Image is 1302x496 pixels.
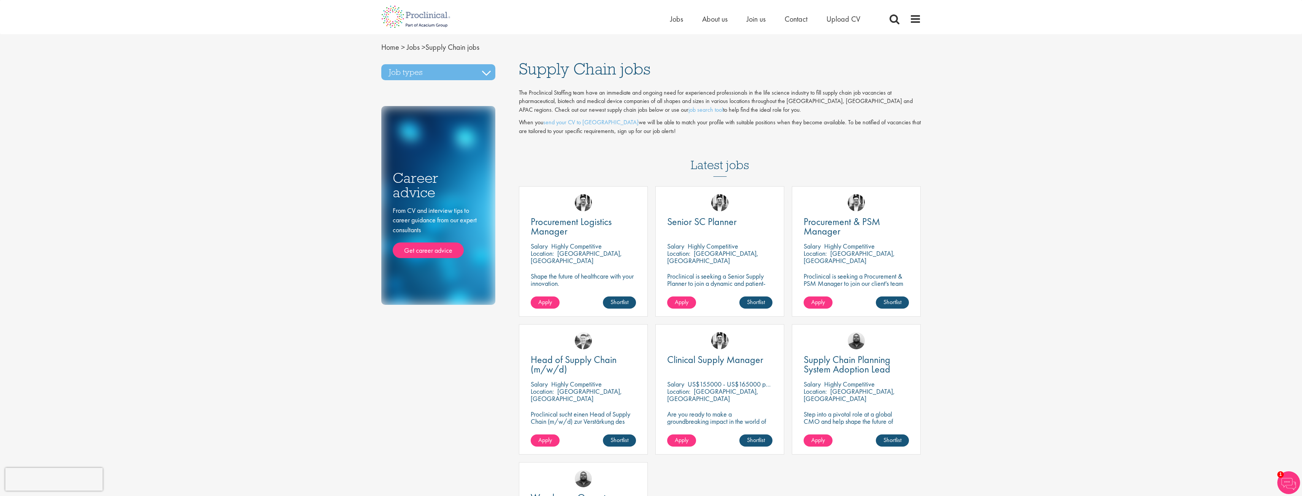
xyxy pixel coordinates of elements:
span: Salary [667,242,684,250]
p: US$155000 - US$165000 per annum [688,380,790,388]
p: Proclinical is seeking a Senior Supply Planner to join a dynamic and patient-focused team within ... [667,273,772,301]
a: breadcrumb link to Home [381,42,399,52]
span: Supply Chain Planning System Adoption Lead [804,353,890,376]
a: Jobs [670,14,683,24]
p: When you we will be able to match your profile with suitable positions when they become available... [519,118,921,136]
a: About us [702,14,728,24]
a: Procurement & PSM Manager [804,217,909,236]
a: Contact [785,14,807,24]
p: Highly Competitive [824,380,875,388]
p: Highly Competitive [688,242,738,250]
span: Apply [538,436,552,444]
p: Proclinical is seeking a Procurement & PSM Manager to join our client's team in [GEOGRAPHIC_DATA]. [804,273,909,294]
img: Ashley Bennett [575,470,592,487]
span: Supply Chain jobs [519,59,650,79]
a: Head of Supply Chain (m/w/d) [531,355,636,374]
a: Get career advice [393,242,464,258]
a: Shortlist [876,296,909,309]
img: Edward Little [711,194,728,211]
span: Salary [804,242,821,250]
a: Shortlist [739,434,772,447]
a: Apply [804,434,833,447]
span: Apply [675,298,688,306]
a: Shortlist [603,434,636,447]
a: Apply [531,434,560,447]
a: Upload CV [826,14,860,24]
p: Step into a pivotal role at a global CMO and help shape the future of healthcare supply chain. [804,410,909,432]
span: Salary [667,380,684,388]
span: Location: [804,387,827,396]
img: Ashley Bennett [848,332,865,349]
img: Edward Little [711,332,728,349]
span: Clinical Supply Manager [667,353,763,366]
img: Chatbot [1277,471,1300,494]
img: Lukas Eckert [575,332,592,349]
span: > [422,42,425,52]
p: [GEOGRAPHIC_DATA], [GEOGRAPHIC_DATA] [667,387,758,403]
p: [GEOGRAPHIC_DATA], [GEOGRAPHIC_DATA] [804,387,895,403]
p: [GEOGRAPHIC_DATA], [GEOGRAPHIC_DATA] [531,249,622,265]
p: Are you ready to make a groundbreaking impact in the world of biotechnology? Join a growing compa... [667,410,772,447]
span: Salary [531,380,548,388]
p: [GEOGRAPHIC_DATA], [GEOGRAPHIC_DATA] [531,387,622,403]
span: Procurement & PSM Manager [804,215,880,238]
p: [GEOGRAPHIC_DATA], [GEOGRAPHIC_DATA] [667,249,758,265]
span: Location: [804,249,827,258]
h3: Latest jobs [691,139,749,177]
p: [GEOGRAPHIC_DATA], [GEOGRAPHIC_DATA] [804,249,895,265]
span: Location: [667,387,690,396]
a: send your CV to [GEOGRAPHIC_DATA] [543,118,639,126]
h3: Job types [381,64,495,80]
span: Apply [538,298,552,306]
a: job search tool [688,106,723,114]
span: Apply [675,436,688,444]
span: Procurement Logistics Manager [531,215,612,238]
span: > [401,42,405,52]
p: Highly Competitive [551,380,602,388]
span: 1 [1277,471,1284,478]
p: Highly Competitive [551,242,602,250]
a: Apply [667,434,696,447]
p: Highly Competitive [824,242,875,250]
span: Senior SC Planner [667,215,737,228]
span: Head of Supply Chain (m/w/d) [531,353,617,376]
a: Join us [747,14,766,24]
span: Location: [667,249,690,258]
a: Apply [667,296,696,309]
img: Edward Little [575,194,592,211]
a: Edward Little [848,194,865,211]
a: Senior SC Planner [667,217,772,227]
a: Apply [531,296,560,309]
p: Proclinical sucht einen Head of Supply Chain (m/w/d) zur Verstärkung des Teams unseres Kunden in ... [531,410,636,439]
span: Salary [804,380,821,388]
a: Shortlist [739,296,772,309]
a: Shortlist [603,296,636,309]
span: Supply Chain jobs [381,42,479,52]
a: Supply Chain Planning System Adoption Lead [804,355,909,374]
span: Apply [811,436,825,444]
span: Salary [531,242,548,250]
a: Shortlist [876,434,909,447]
p: Shape the future of healthcare with your innovation. [531,273,636,287]
span: Location: [531,249,554,258]
h3: Career advice [393,171,484,200]
a: Clinical Supply Manager [667,355,772,364]
iframe: reCAPTCHA [5,468,103,491]
a: breadcrumb link to Jobs [407,42,420,52]
a: Apply [804,296,833,309]
p: The Proclinical Staffing team have an immediate and ongoing need for experienced professionals in... [519,89,921,115]
div: From CV and interview tips to career guidance from our expert consultants [393,206,484,258]
span: Location: [531,387,554,396]
span: Apply [811,298,825,306]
